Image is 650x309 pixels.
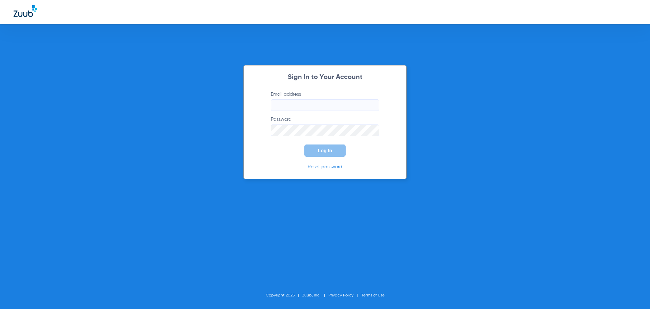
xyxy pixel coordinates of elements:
img: Zuub Logo [14,5,37,17]
a: Privacy Policy [328,293,353,297]
a: Terms of Use [361,293,385,297]
label: Email address [271,91,379,111]
h2: Sign In to Your Account [261,74,389,81]
input: Email address [271,99,379,111]
button: Log In [304,144,346,157]
li: Copyright 2025 [266,292,302,299]
input: Password [271,124,379,136]
li: Zuub, Inc. [302,292,328,299]
span: Log In [318,148,332,153]
a: Reset password [308,165,342,169]
label: Password [271,116,379,136]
